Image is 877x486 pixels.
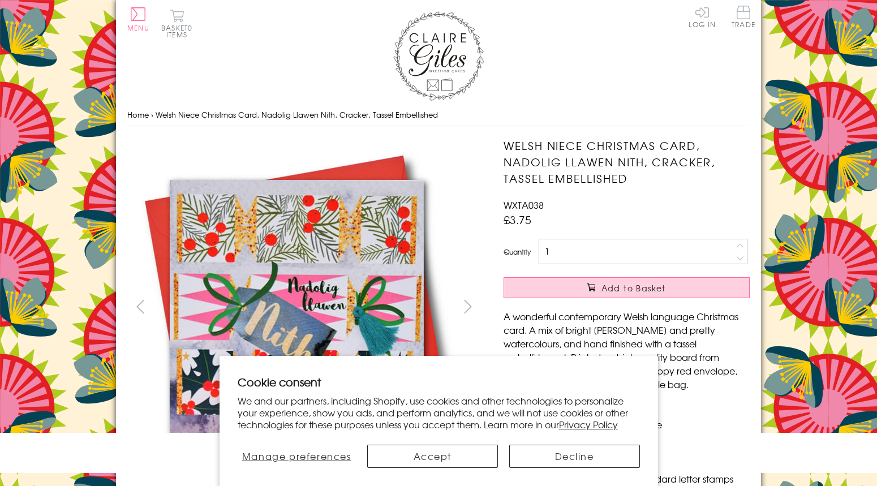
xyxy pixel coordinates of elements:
[559,418,618,431] a: Privacy Policy
[151,109,153,120] span: ›
[127,7,149,31] button: Menu
[127,294,153,319] button: prev
[127,23,149,33] span: Menu
[166,23,192,40] span: 0 items
[393,11,484,101] img: Claire Giles Greetings Cards
[504,277,750,298] button: Add to Basket
[732,6,755,30] a: Trade
[238,395,640,430] p: We and our partners, including Shopify, use cookies and other technologies to personalize your ex...
[481,137,820,477] img: Welsh Niece Christmas Card, Nadolig Llawen Nith, Cracker, Tassel Embellished
[504,137,750,186] h1: Welsh Niece Christmas Card, Nadolig Llawen Nith, Cracker, Tassel Embellished
[504,309,750,391] p: A wonderful contemporary Welsh language Christmas card. A mix of bright [PERSON_NAME] and pretty ...
[127,109,149,120] a: Home
[156,109,438,120] span: Welsh Niece Christmas Card, Nadolig Llawen Nith, Cracker, Tassel Embellished
[455,294,481,319] button: next
[367,445,498,468] button: Accept
[509,445,640,468] button: Decline
[689,6,716,28] a: Log In
[237,445,355,468] button: Manage preferences
[127,104,750,127] nav: breadcrumbs
[161,9,192,38] button: Basket0 items
[504,212,531,227] span: £3.75
[238,374,640,390] h2: Cookie consent
[127,137,467,476] img: Welsh Niece Christmas Card, Nadolig Llawen Nith, Cracker, Tassel Embellished
[504,247,531,257] label: Quantity
[242,449,351,463] span: Manage preferences
[601,282,666,294] span: Add to Basket
[504,198,544,212] span: WXTA038
[732,6,755,28] span: Trade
